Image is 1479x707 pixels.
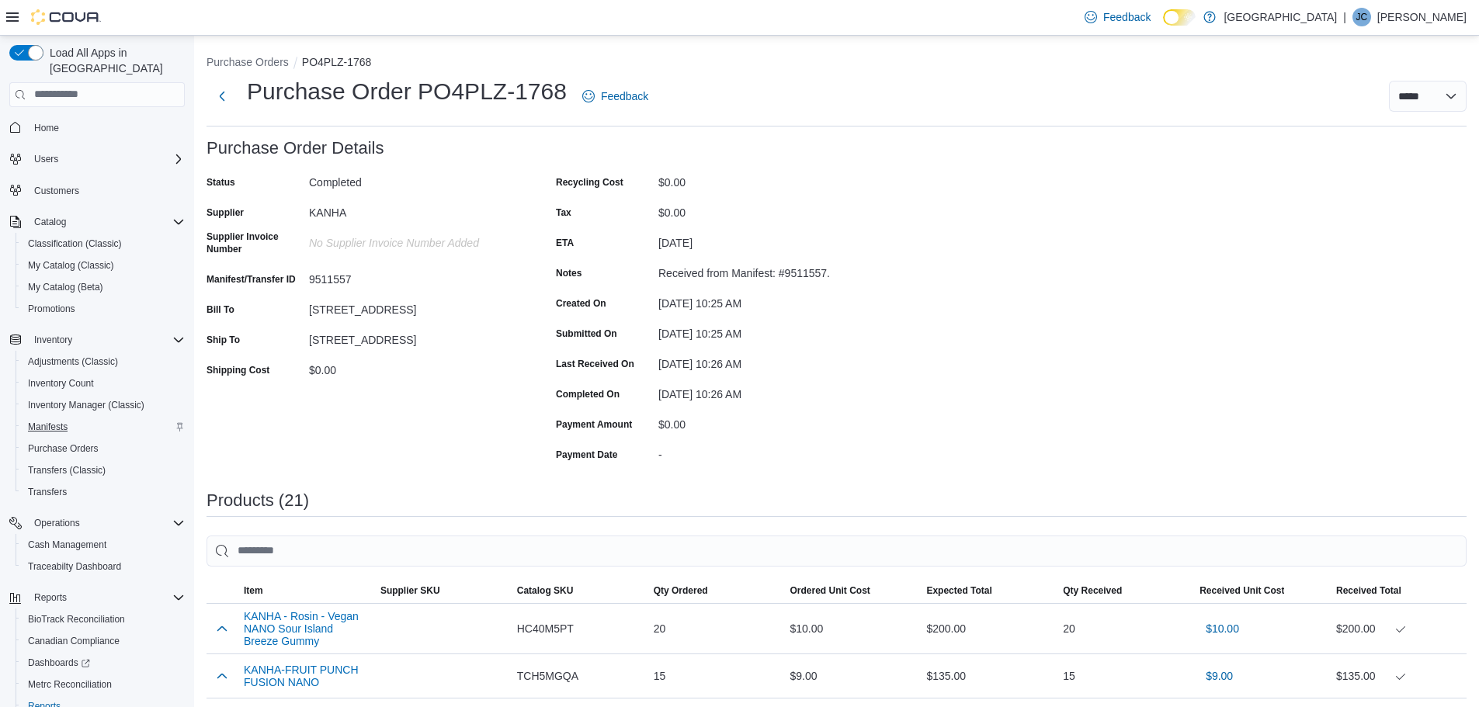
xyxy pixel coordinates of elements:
[16,630,191,652] button: Canadian Compliance
[28,560,121,573] span: Traceabilty Dashboard
[3,329,191,351] button: Inventory
[244,584,263,597] span: Item
[22,557,127,576] a: Traceabilty Dashboard
[22,483,73,501] a: Transfers
[28,118,185,137] span: Home
[1352,8,1371,26] div: Jill Caprio
[22,418,74,436] a: Manifests
[309,230,517,249] div: No Supplier Invoice Number added
[1200,584,1284,597] span: Received Unit Cost
[556,328,617,340] label: Submitted On
[1057,660,1193,691] div: 15
[658,200,866,219] div: $0.00
[22,396,151,414] a: Inventory Manager (Classic)
[244,664,368,688] button: KANHA-FRUIT PUNCH FUSION NANO
[28,181,185,200] span: Customers
[28,486,67,498] span: Transfers
[1343,8,1346,26] p: |
[207,334,240,346] label: Ship To
[22,439,185,458] span: Purchase Orders
[1057,613,1193,644] div: 20
[517,619,574,638] span: HC40M5PT
[3,148,191,170] button: Users
[784,613,921,644] div: $10.00
[43,45,185,76] span: Load All Apps in [GEOGRAPHIC_DATA]
[16,255,191,276] button: My Catalog (Classic)
[1163,9,1196,26] input: Dark Mode
[576,81,654,112] a: Feedback
[920,578,1057,603] button: Expected Total
[22,352,185,371] span: Adjustments (Classic)
[309,297,517,316] div: [STREET_ADDRESS]
[647,660,784,691] div: 15
[31,9,101,25] img: Cova
[16,608,191,630] button: BioTrack Reconciliation
[28,281,103,293] span: My Catalog (Beta)
[34,334,72,346] span: Inventory
[28,150,185,168] span: Users
[784,578,921,603] button: Ordered Unit Cost
[34,216,66,228] span: Catalog
[1078,2,1157,33] a: Feedback
[207,54,1467,73] nav: An example of EuiBreadcrumbs
[3,211,191,233] button: Catalog
[309,200,517,219] div: KANHA
[1377,8,1467,26] p: [PERSON_NAME]
[34,591,67,604] span: Reports
[1336,619,1460,638] div: $200.00
[22,234,185,253] span: Classification (Classic)
[1200,660,1239,691] button: $9.00
[207,206,244,219] label: Supplier
[380,584,440,597] span: Supplier SKU
[658,261,866,279] div: Received from Manifest: #9511557.
[16,276,191,298] button: My Catalog (Beta)
[309,358,517,376] div: $0.00
[3,179,191,202] button: Customers
[207,56,289,68] button: Purchase Orders
[302,56,372,68] button: PO4PLZ-1768
[22,483,185,501] span: Transfers
[556,297,606,310] label: Created On
[22,418,185,436] span: Manifests
[22,653,185,672] span: Dashboards
[3,512,191,534] button: Operations
[22,675,118,694] a: Metrc Reconciliation
[16,534,191,556] button: Cash Management
[247,76,567,107] h1: Purchase Order PO4PLZ-1768
[517,667,578,685] span: TCH5MGQA
[658,382,866,400] div: [DATE] 10:26 AM
[28,613,125,626] span: BioTrack Reconciliation
[244,610,368,647] button: KANHA - Rosin - Vegan NANO Sour Island Breeze Gummy
[22,256,185,275] span: My Catalog (Classic)
[658,230,866,249] div: [DATE]
[34,122,59,134] span: Home
[658,412,866,431] div: $0.00
[658,321,866,340] div: [DATE] 10:25 AM
[16,416,191,438] button: Manifests
[654,584,708,597] span: Qty Ordered
[16,351,191,373] button: Adjustments (Classic)
[28,421,68,433] span: Manifests
[28,237,122,250] span: Classification (Classic)
[22,557,185,576] span: Traceabilty Dashboard
[16,394,191,416] button: Inventory Manager (Classic)
[28,442,99,455] span: Purchase Orders
[28,635,120,647] span: Canadian Compliance
[28,588,185,607] span: Reports
[1330,578,1467,603] button: Received Total
[16,674,191,695] button: Metrc Reconciliation
[28,514,185,532] span: Operations
[28,150,64,168] button: Users
[1200,613,1245,644] button: $10.00
[517,584,574,597] span: Catalog SKU
[28,213,72,231] button: Catalog
[22,535,185,554] span: Cash Management
[920,613,1057,644] div: $200.00
[16,481,191,503] button: Transfers
[22,278,185,296] span: My Catalog (Beta)
[22,374,100,393] a: Inventory Count
[34,185,79,197] span: Customers
[22,439,105,458] a: Purchase Orders
[556,267,582,279] label: Notes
